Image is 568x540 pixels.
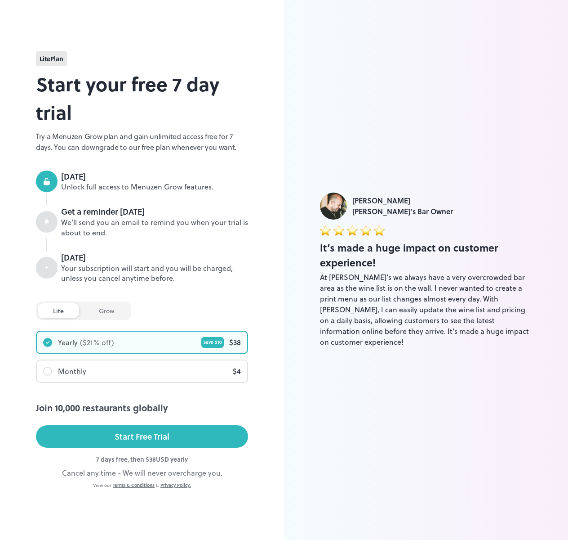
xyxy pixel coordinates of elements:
[61,217,248,238] div: We’ll send you an email to remind you when your trial is about to end.
[201,337,224,348] div: Save $ 10
[40,54,63,63] span: lite Plan
[347,225,358,236] img: star
[352,206,453,217] div: [PERSON_NAME]’s Bar Owner
[374,225,385,236] img: star
[233,366,241,377] div: $ 4
[160,482,191,488] a: Privacy Policy.
[352,195,453,206] div: [PERSON_NAME]
[36,131,248,153] p: Try a Menuzen Grow plan and gain unlimited access free for 7 days. You can downgrade to our free ...
[36,482,248,489] div: View our &
[320,193,347,220] img: Luke Foyle
[61,252,248,263] div: [DATE]
[333,225,344,236] img: star
[61,182,248,192] div: Unlock full access to Menuzen Grow features.
[61,171,248,182] div: [DATE]
[61,206,248,217] div: Get a reminder [DATE]
[36,401,248,414] div: Join 10,000 restaurants globally
[229,337,241,348] div: $ 38
[360,225,371,236] img: star
[36,468,248,478] div: Cancel any time - We will never overcharge you.
[320,272,532,347] div: At [PERSON_NAME]'s we always have a very overcrowded bar area as the wine list is on the wall. I ...
[58,366,86,377] div: Monthly
[36,70,248,126] h2: Start your free 7 day trial
[320,225,331,236] img: star
[84,303,129,318] div: grow
[113,482,155,488] a: Terms & Conditions
[61,263,248,284] div: Your subscription will start and you will be charged, unless you cancel anytime before.
[36,425,248,448] button: Start Free Trial
[36,454,248,464] div: 7 days free, then $ 38 USD yearly
[320,240,532,270] div: It’s made a huge impact on customer experience!
[115,430,169,443] div: Start Free Trial
[38,303,79,318] div: lite
[58,337,78,348] div: Yearly
[80,337,114,348] div: ($ 21 % off)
